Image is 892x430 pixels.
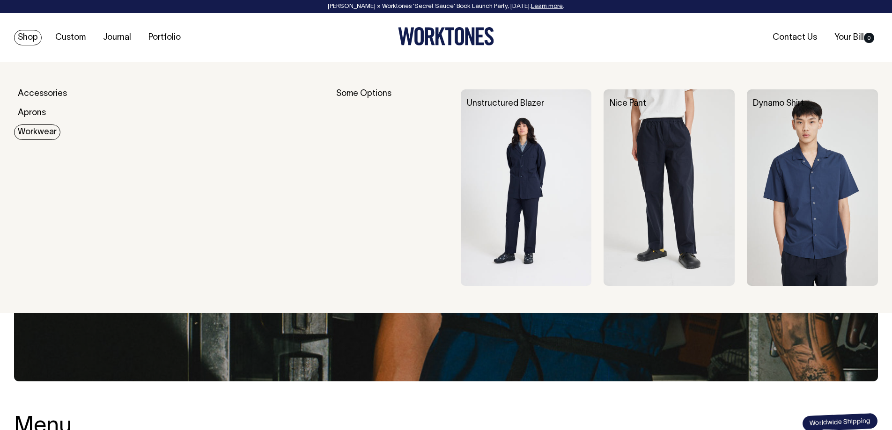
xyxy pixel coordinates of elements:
[461,89,592,286] img: Unstructured Blazer
[145,30,184,45] a: Portfolio
[467,100,544,108] a: Unstructured Blazer
[831,30,878,45] a: Your Bill0
[610,100,646,108] a: Nice Pant
[769,30,821,45] a: Contact Us
[604,89,735,286] img: Nice Pant
[753,100,804,108] a: Dynamo Shirt
[14,86,71,102] a: Accessories
[336,89,449,286] div: Some Options
[52,30,89,45] a: Custom
[99,30,135,45] a: Journal
[864,33,874,43] span: 0
[9,3,883,10] div: [PERSON_NAME] × Worktones ‘Secret Sauce’ Book Launch Party, [DATE]. .
[14,105,50,121] a: Aprons
[14,30,42,45] a: Shop
[531,4,563,9] a: Learn more
[14,124,60,140] a: Workwear
[747,89,878,286] img: Dynamo Shirt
